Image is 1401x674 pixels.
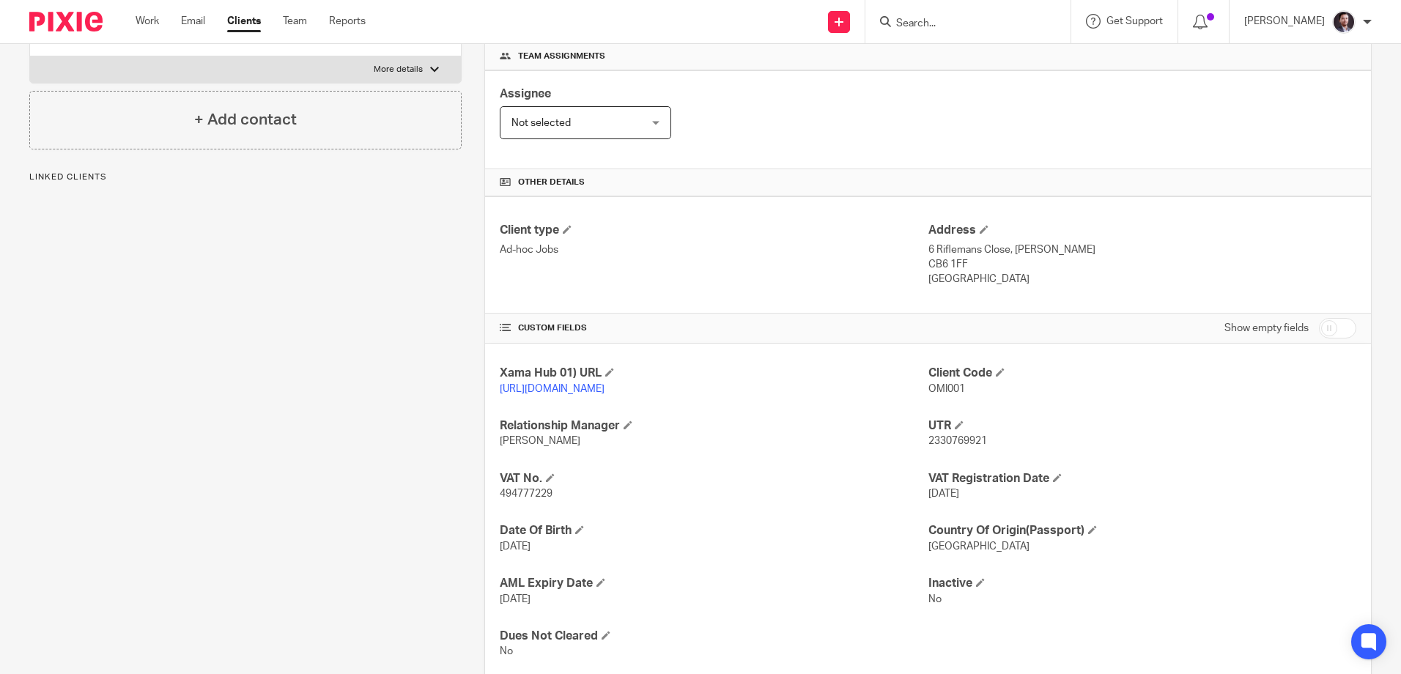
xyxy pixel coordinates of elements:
[500,471,928,486] h4: VAT No.
[500,366,928,381] h4: Xama Hub 01) URL
[500,629,928,644] h4: Dues Not Cleared
[283,14,307,29] a: Team
[181,14,205,29] a: Email
[194,108,297,131] h4: + Add contact
[928,471,1356,486] h4: VAT Registration Date
[928,242,1356,257] p: 6 Riflemans Close, [PERSON_NAME]
[329,14,366,29] a: Reports
[500,436,580,446] span: [PERSON_NAME]
[500,242,928,257] p: Ad-hoc Jobs
[136,14,159,29] a: Work
[500,88,551,100] span: Assignee
[1106,16,1163,26] span: Get Support
[500,594,531,604] span: [DATE]
[500,523,928,538] h4: Date Of Birth
[227,14,261,29] a: Clients
[500,384,605,394] a: [URL][DOMAIN_NAME]
[500,646,513,656] span: No
[500,322,928,334] h4: CUSTOM FIELDS
[1224,321,1309,336] label: Show empty fields
[500,489,552,499] span: 494777229
[928,523,1356,538] h4: Country Of Origin(Passport)
[500,541,531,552] span: [DATE]
[1332,10,1356,34] img: Capture.PNG
[928,594,942,604] span: No
[511,118,571,128] span: Not selected
[928,418,1356,434] h4: UTR
[928,257,1356,272] p: CB6 1FF
[29,171,462,183] p: Linked clients
[500,576,928,591] h4: AML Expiry Date
[29,12,103,32] img: Pixie
[928,436,987,446] span: 2330769921
[928,366,1356,381] h4: Client Code
[928,489,959,499] span: [DATE]
[374,64,423,75] p: More details
[500,223,928,238] h4: Client type
[928,223,1356,238] h4: Address
[1244,14,1325,29] p: [PERSON_NAME]
[500,418,928,434] h4: Relationship Manager
[518,177,585,188] span: Other details
[928,272,1356,286] p: [GEOGRAPHIC_DATA]
[928,384,965,394] span: OMI001
[895,18,1027,31] input: Search
[518,51,605,62] span: Team assignments
[928,541,1030,552] span: [GEOGRAPHIC_DATA]
[928,576,1356,591] h4: Inactive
